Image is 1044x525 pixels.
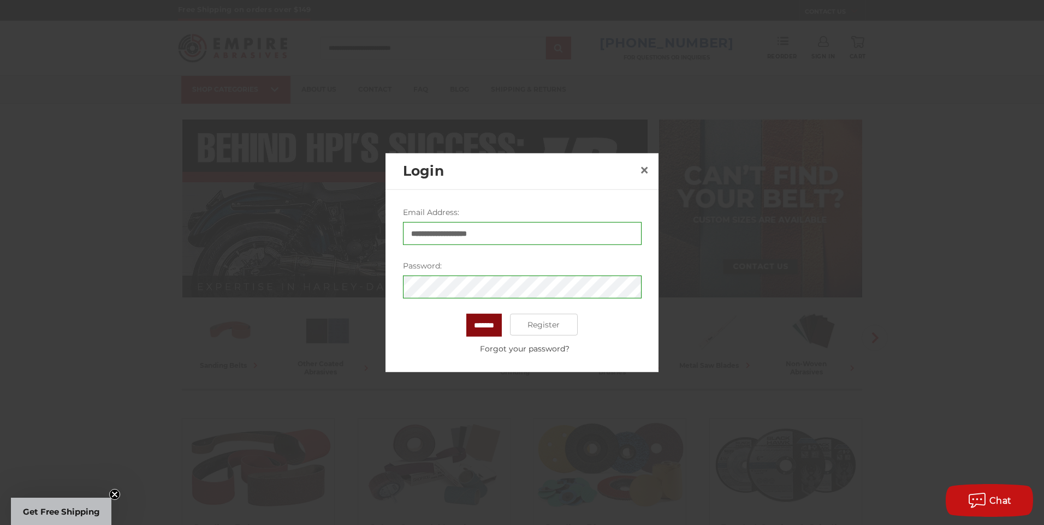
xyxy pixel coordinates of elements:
span: Chat [989,496,1012,506]
a: Close [636,161,653,178]
button: Chat [946,484,1033,517]
span: × [639,159,649,180]
div: Get Free ShippingClose teaser [11,498,111,525]
a: Register [510,314,578,336]
button: Close teaser [109,489,120,500]
a: Forgot your password? [408,343,641,355]
label: Email Address: [403,207,642,218]
span: Get Free Shipping [23,506,100,517]
h2: Login [403,161,636,182]
label: Password: [403,260,642,272]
